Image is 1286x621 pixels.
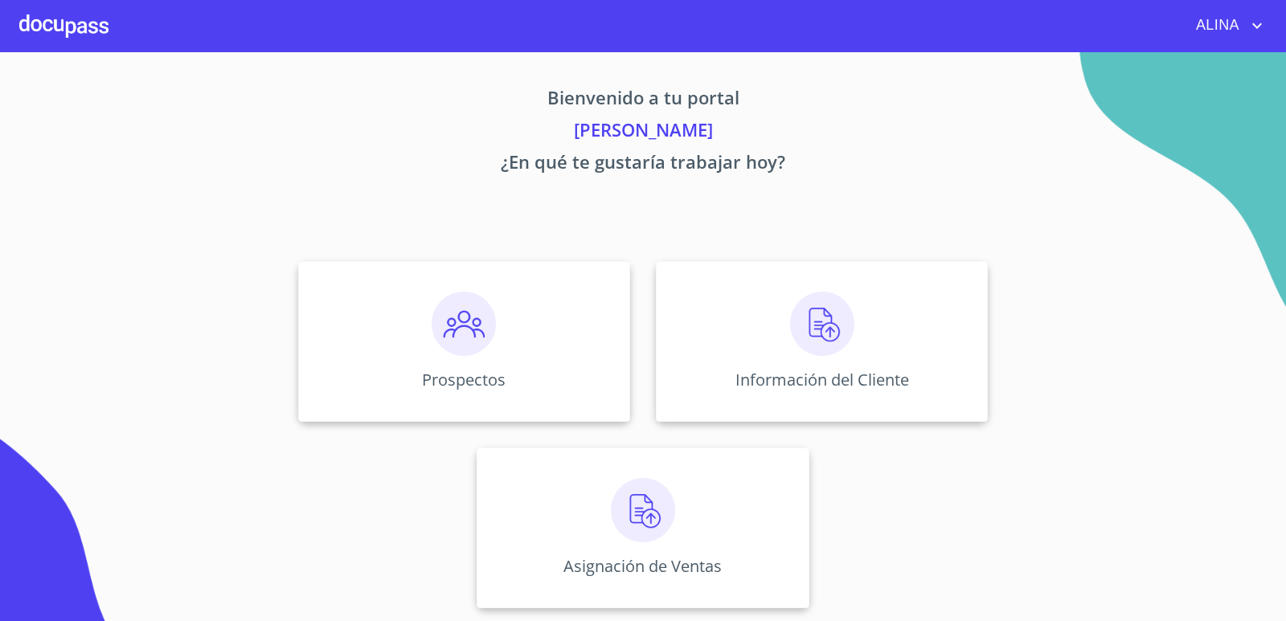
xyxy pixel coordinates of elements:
[1184,13,1267,39] button: account of current user
[148,149,1138,181] p: ¿En qué te gustaría trabajar hoy?
[790,292,854,356] img: carga.png
[422,369,506,390] p: Prospectos
[148,116,1138,149] p: [PERSON_NAME]
[148,84,1138,116] p: Bienvenido a tu portal
[611,478,675,542] img: carga.png
[1184,13,1247,39] span: ALINA
[432,292,496,356] img: prospectos.png
[563,555,722,577] p: Asignación de Ventas
[735,369,909,390] p: Información del Cliente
